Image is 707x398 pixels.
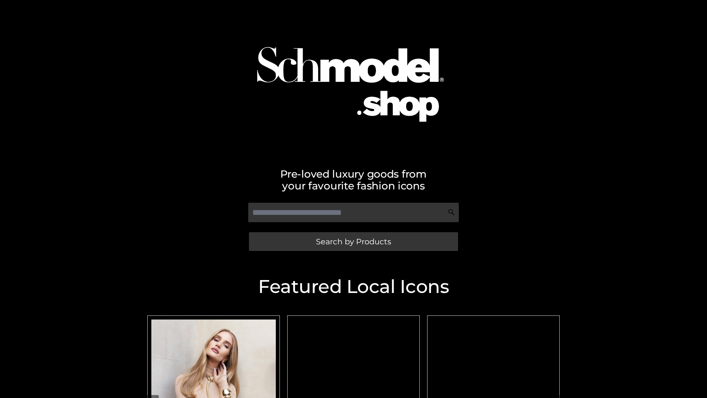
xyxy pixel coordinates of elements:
h2: Pre-loved luxury goods from your favourite fashion icons [144,168,563,192]
span: Search by Products [316,238,391,245]
img: Search Icon [448,209,455,216]
a: Search by Products [249,232,458,251]
h2: Featured Local Icons​ [144,277,563,296]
